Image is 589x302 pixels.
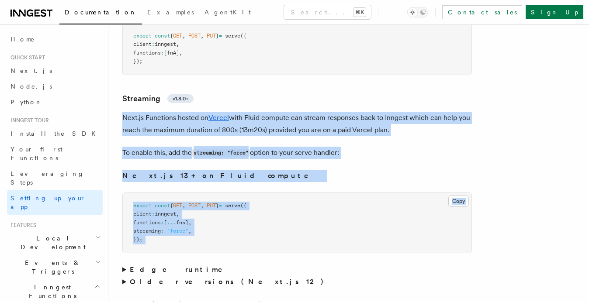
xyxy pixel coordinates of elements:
span: GET [173,202,182,209]
a: Streamingv1.8.0+ [122,93,194,105]
a: Leveraging Steps [7,166,103,190]
span: { [170,33,173,39]
a: Vercel [208,113,229,122]
span: v1.8.0+ [173,95,188,102]
kbd: ⌘K [353,8,366,17]
a: Your first Functions [7,141,103,166]
a: Install the SDK [7,126,103,141]
strong: Next.js 13+ on Fluid compute [122,172,321,180]
a: Documentation [59,3,142,24]
span: , [182,202,185,209]
span: = [219,202,222,209]
span: ... [167,220,176,226]
span: functions [133,220,161,226]
a: Contact sales [442,5,522,19]
span: PUT [207,202,216,209]
span: POST [188,33,201,39]
span: inngest [155,41,176,47]
span: Python [10,99,42,106]
a: Sign Up [526,5,583,19]
span: : [161,220,164,226]
span: Setting up your app [10,195,86,210]
span: Install the SDK [10,130,101,137]
span: , [201,202,204,209]
span: Next.js [10,67,52,74]
span: } [216,202,219,209]
span: , [182,33,185,39]
button: Copy [448,196,469,207]
span: Documentation [65,9,137,16]
span: Quick start [7,54,45,61]
span: client [133,211,152,217]
span: ({ [240,202,246,209]
a: Examples [142,3,199,24]
a: Setting up your app [7,190,103,215]
span: Events & Triggers [7,258,95,276]
span: [ [164,220,167,226]
p: To enable this, add the option to your serve handler: [122,147,472,159]
span: Features [7,222,36,229]
span: , [176,41,179,47]
span: AgentKit [204,9,251,16]
span: serve [225,202,240,209]
summary: Older versions (Next.js 12) [122,276,472,288]
button: Toggle dark mode [407,7,428,17]
span: client [133,41,152,47]
span: GET [173,33,182,39]
span: , [188,228,191,234]
p: Next.js Functions hosted on with Fluid compute can stream responses back to Inngest which can hel... [122,112,472,136]
span: : [152,211,155,217]
span: export [133,202,152,209]
span: Local Development [7,234,95,251]
a: AgentKit [199,3,256,24]
span: fns] [176,220,188,226]
span: Leveraging Steps [10,170,84,186]
span: export [133,33,152,39]
span: = [219,33,222,39]
strong: Older versions (Next.js 12) [130,278,328,286]
a: Home [7,31,103,47]
span: PUT [207,33,216,39]
summary: Edge runtime [122,264,472,276]
span: : [161,228,164,234]
strong: Edge runtime [130,265,235,274]
button: Local Development [7,230,103,255]
span: Inngest Functions [7,283,94,300]
button: Search...⌘K [284,5,371,19]
a: Next.js [7,63,103,79]
span: Examples [147,9,194,16]
span: }); [133,237,142,243]
span: Node.js [10,83,52,90]
span: const [155,202,170,209]
span: streaming [133,228,161,234]
span: , [179,50,182,56]
span: inngest [155,211,176,217]
span: serve [225,33,240,39]
span: [fnA] [164,50,179,56]
span: : [161,50,164,56]
button: Events & Triggers [7,255,103,279]
span: , [176,211,179,217]
span: functions [133,50,161,56]
span: { [170,202,173,209]
span: , [201,33,204,39]
span: } [216,33,219,39]
span: const [155,33,170,39]
span: POST [188,202,201,209]
span: "force" [167,228,188,234]
a: Python [7,94,103,110]
span: Inngest tour [7,117,49,124]
span: Home [10,35,35,44]
span: ({ [240,33,246,39]
code: streaming: "force" [192,149,250,157]
span: Your first Functions [10,146,62,161]
a: Node.js [7,79,103,94]
span: , [188,220,191,226]
span: }); [133,58,142,64]
span: : [152,41,155,47]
